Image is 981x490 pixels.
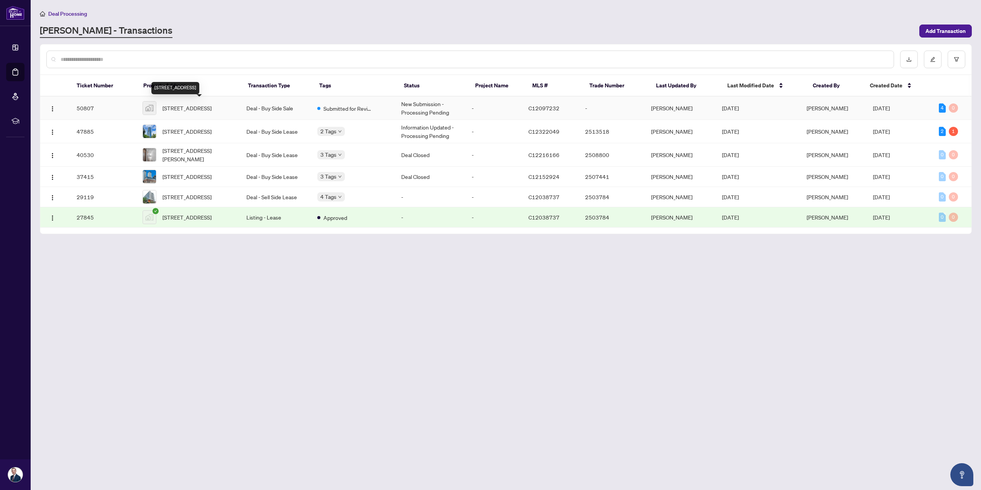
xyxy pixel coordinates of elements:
button: Open asap [950,463,973,486]
span: [STREET_ADDRESS] [162,172,212,181]
th: Status [398,75,469,97]
button: Logo [46,125,59,138]
div: 0 [949,103,958,113]
th: MLS # [526,75,583,97]
a: [PERSON_NAME] - Transactions [40,24,172,38]
span: Last Modified Date [727,81,774,90]
span: down [338,195,342,199]
span: [DATE] [722,214,739,221]
td: 2503784 [579,187,645,207]
span: [STREET_ADDRESS][PERSON_NAME] [162,146,234,163]
span: Approved [323,213,347,222]
span: edit [930,57,935,62]
span: [DATE] [873,214,890,221]
button: Logo [46,191,59,203]
th: Last Modified Date [721,75,807,97]
div: [STREET_ADDRESS] [151,82,199,94]
button: filter [948,51,965,68]
span: [PERSON_NAME] [807,128,848,135]
th: Last Updated By [650,75,721,97]
span: Submitted for Review [323,104,373,113]
th: Created By [807,75,864,97]
td: - [466,167,522,187]
button: Add Transaction [919,25,972,38]
div: 0 [949,192,958,202]
img: thumbnail-img [143,211,156,224]
span: 3 Tags [320,150,336,159]
img: Profile Icon [8,467,23,482]
div: 1 [949,127,958,136]
span: [PERSON_NAME] [807,214,848,221]
td: - [466,120,522,143]
td: Deal - Buy Side Lease [240,143,311,167]
th: Created Date [864,75,930,97]
td: - [395,187,466,207]
td: - [466,143,522,167]
span: C12322049 [528,128,559,135]
span: [STREET_ADDRESS] [162,213,212,221]
span: [PERSON_NAME] [807,151,848,158]
button: Logo [46,149,59,161]
button: Logo [46,102,59,114]
td: - [395,207,466,228]
td: [PERSON_NAME] [645,187,716,207]
td: 47885 [71,120,136,143]
th: Ticket Number [71,75,137,97]
th: Project Name [469,75,526,97]
div: 0 [939,150,946,159]
img: Logo [49,129,56,135]
td: 27845 [71,207,136,228]
span: [DATE] [722,128,739,135]
td: Deal - Buy Side Lease [240,120,311,143]
span: [PERSON_NAME] [807,105,848,111]
th: Trade Number [583,75,650,97]
td: Deal - Buy Side Lease [240,167,311,187]
td: 2513518 [579,120,645,143]
div: 0 [949,150,958,159]
span: [STREET_ADDRESS] [162,193,212,201]
td: - [579,97,645,120]
span: home [40,11,45,16]
th: Tags [313,75,398,97]
span: [DATE] [873,151,890,158]
td: Deal - Buy Side Sale [240,97,311,120]
span: C12038737 [528,214,559,221]
div: 2 [939,127,946,136]
div: 0 [939,172,946,181]
td: [PERSON_NAME] [645,167,716,187]
span: Add Transaction [925,25,966,37]
img: thumbnail-img [143,148,156,161]
td: - [466,97,522,120]
span: [DATE] [873,173,890,180]
td: Listing - Lease [240,207,311,228]
td: Deal Closed [395,143,466,167]
td: 50807 [71,97,136,120]
span: 3 Tags [320,172,336,181]
th: Transaction Type [242,75,313,97]
img: thumbnail-img [143,102,156,115]
img: Logo [49,152,56,159]
span: [DATE] [873,128,890,135]
span: filter [954,57,959,62]
td: [PERSON_NAME] [645,207,716,228]
span: [STREET_ADDRESS] [162,127,212,136]
div: 0 [949,213,958,222]
span: check-circle [153,208,159,214]
td: 2503784 [579,207,645,228]
span: [STREET_ADDRESS] [162,104,212,112]
span: [PERSON_NAME] [807,193,848,200]
td: 40530 [71,143,136,167]
span: C12097232 [528,105,559,111]
span: 2 Tags [320,127,336,136]
span: Deal Processing [48,10,87,17]
td: [PERSON_NAME] [645,97,716,120]
span: down [338,175,342,179]
img: Logo [49,106,56,112]
img: thumbnail-img [143,170,156,183]
button: Logo [46,211,59,223]
span: [DATE] [873,193,890,200]
td: 29119 [71,187,136,207]
span: down [338,153,342,157]
span: [DATE] [722,105,739,111]
img: thumbnail-img [143,125,156,138]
